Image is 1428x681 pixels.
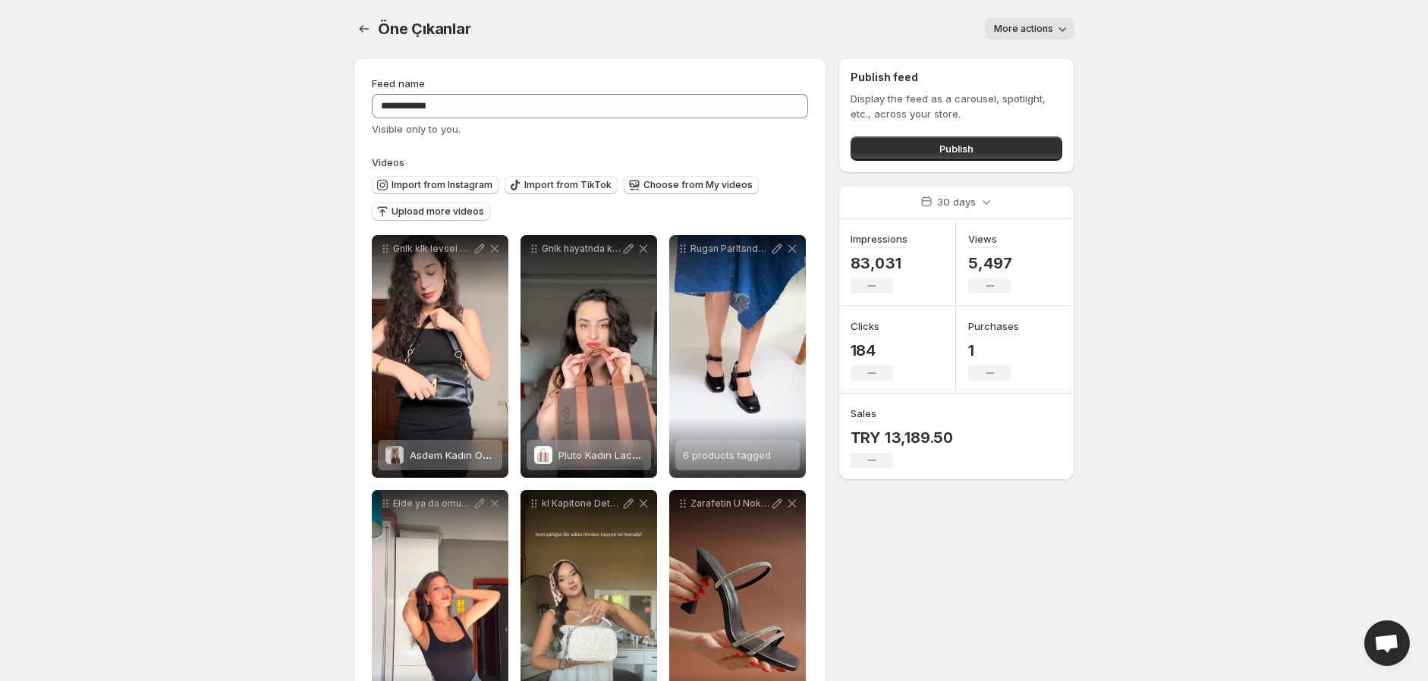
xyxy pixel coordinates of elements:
div: Gnlk klk levsel Tasarm Asdem Hem konfor hem stil isteyenler [PERSON_NAME] tam senlik Ayarlanabili... [372,235,508,478]
img: Asdem Kadın Omuz Çantası [385,446,404,464]
span: Visible only to you. [372,123,461,135]
span: Publish [939,141,973,156]
span: Feed name [372,77,425,89]
div: Open chat [1364,620,1410,666]
span: Öne Çıkanlar [378,20,471,38]
p: Gnlk hayatnda kendini zel hissettirecek bir para aryorsan Pluto tam sana gre ehirli kadnn vazgeil... [542,243,621,255]
p: TRY 13,189.50 [851,428,953,447]
img: Pluto Kadın Lacoste El ve Çapraz Çanta [534,446,552,464]
span: More actions [994,23,1053,35]
span: Import from Instagram [392,179,492,191]
span: 6 products tagged [683,449,771,461]
h3: Clicks [851,319,879,334]
button: Import from TikTok [505,176,618,194]
button: Upload more videos [372,202,490,221]
button: Choose from My videos [624,176,759,194]
h3: Impressions [851,231,907,246]
span: Upload more videos [392,206,484,218]
h3: Purchases [968,319,1019,334]
p: 184 [851,341,893,359]
span: Asdem Kadın Omuz Çantası [410,449,542,461]
h3: Views [968,231,997,246]
p: Display the feed as a carousel, spotlight, etc., across your store. [851,91,1062,121]
button: Import from Instagram [372,176,499,194]
span: Choose from My videos [643,179,753,191]
p: kl Kapitone Detaylarla Konutur Anjel anta kapitone dikileri ve zarif zincir asks ile hem elde tan... [542,497,621,510]
span: Videos [372,156,404,168]
div: Gnlk hayatnda kendini zel hissettirecek bir para aryorsan Pluto tam sana gre ehirli kadnn vazgeil... [521,235,657,478]
p: 83,031 [851,254,907,272]
button: More actions [985,18,1074,39]
p: 30 days [937,194,976,209]
button: Settings [354,18,375,39]
p: 1 [968,341,1019,359]
h2: Publish feed [851,70,1062,85]
p: Rugan Parltsnda Rahat Admlar Gruone Kendini iyi hissetmek bir adm uzakta [690,243,769,255]
span: Pluto Kadın Lacoste El ve Çapraz Çanta [558,449,747,461]
p: Zarafetin U Noktas Satenin Hakkn Ver Neden MOD tam sana gre ki kullanm seenei El antas ya da srt ... [690,497,769,510]
h3: Sales [851,406,876,421]
div: Rugan Parltsnda Rahat Admlar Gruone Kendini iyi hissetmek bir adm uzakta6 products tagged [669,235,806,478]
p: Gnlk klk levsel Tasarm Asdem Hem konfor hem stil isteyenler [PERSON_NAME] tam senlik Ayarlanabili... [393,243,472,255]
button: Publish [851,137,1062,161]
p: 5,497 [968,254,1011,272]
span: Import from TikTok [524,179,612,191]
p: Elde ya da omuzda hangi stilde parlayacaksn kln en zarif hali [PERSON_NAME] Zincirli anta Metal z... [393,497,472,510]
